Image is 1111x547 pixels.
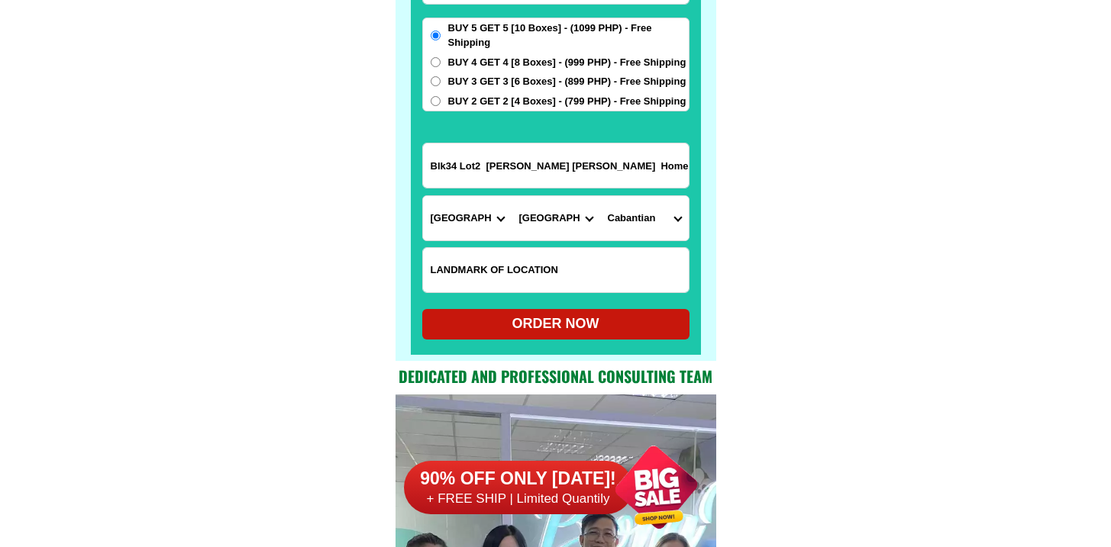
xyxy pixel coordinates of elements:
[396,365,716,388] h2: Dedicated and professional consulting team
[423,196,512,240] select: Select province
[600,196,689,240] select: Select commune
[431,57,441,67] input: BUY 4 GET 4 [8 Boxes] - (999 PHP) - Free Shipping
[431,96,441,106] input: BUY 2 GET 2 [4 Boxes] - (799 PHP) - Free Shipping
[448,55,686,70] span: BUY 4 GET 4 [8 Boxes] - (999 PHP) - Free Shipping
[448,74,686,89] span: BUY 3 GET 3 [6 Boxes] - (899 PHP) - Free Shipping
[431,76,441,86] input: BUY 3 GET 3 [6 Boxes] - (899 PHP) - Free Shipping
[448,21,689,50] span: BUY 5 GET 5 [10 Boxes] - (1099 PHP) - Free Shipping
[423,248,689,292] input: Input LANDMARKOFLOCATION
[404,491,633,507] h6: + FREE SHIP | Limited Quantily
[448,94,686,109] span: BUY 2 GET 2 [4 Boxes] - (799 PHP) - Free Shipping
[431,31,441,40] input: BUY 5 GET 5 [10 Boxes] - (1099 PHP) - Free Shipping
[422,314,690,334] div: ORDER NOW
[404,468,633,491] h6: 90% OFF ONLY [DATE]!
[512,196,600,240] select: Select district
[423,143,689,188] input: Input address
